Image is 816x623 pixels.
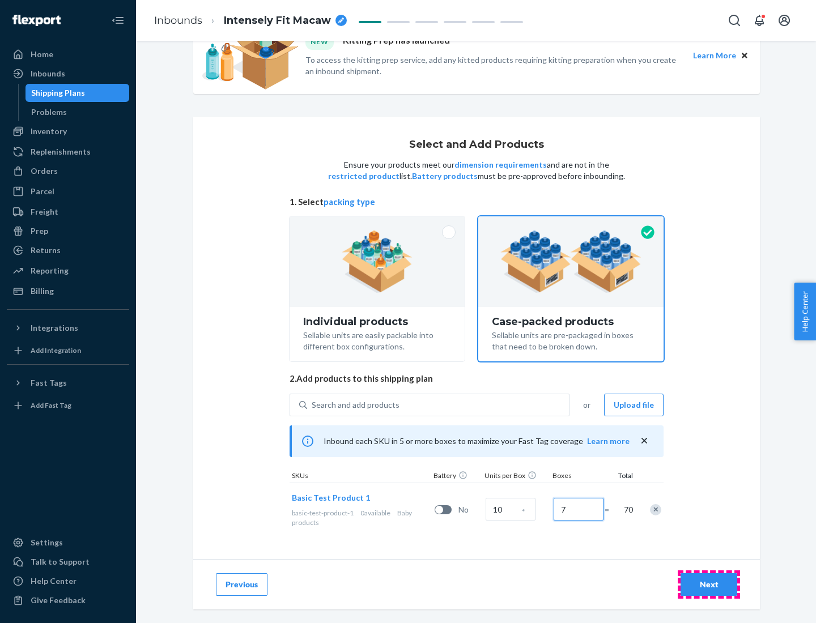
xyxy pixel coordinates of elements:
[773,9,796,32] button: Open account menu
[360,509,390,517] span: 0 available
[31,146,91,157] div: Replenishments
[31,345,81,355] div: Add Integration
[7,203,129,221] a: Freight
[292,493,370,502] span: Basic Test Product 1
[342,231,413,293] img: individual-pack.facf35554cb0f1810c75b2bd6df2d64e.png
[31,245,61,256] div: Returns
[587,436,630,447] button: Learn more
[7,534,129,552] a: Settings
[738,49,751,62] button: Close
[31,165,58,177] div: Orders
[7,319,129,337] button: Integrations
[25,103,130,121] a: Problems
[681,573,737,596] button: Next
[312,399,399,411] div: Search and add products
[290,196,664,208] span: 1. Select
[693,49,736,62] button: Learn More
[458,504,481,515] span: No
[154,14,202,27] a: Inbounds
[12,15,61,26] img: Flexport logo
[343,34,450,49] p: Kitting Prep has launched
[412,170,478,182] button: Battery products
[7,222,129,240] a: Prep
[7,45,129,63] a: Home
[31,49,53,60] div: Home
[31,87,85,99] div: Shipping Plans
[7,553,129,571] a: Talk to Support
[583,399,590,411] span: or
[7,162,129,180] a: Orders
[7,262,129,280] a: Reporting
[7,65,129,83] a: Inbounds
[723,9,746,32] button: Open Search Box
[290,373,664,385] span: 2. Add products to this shipping plan
[7,591,129,609] button: Give Feedback
[650,504,661,515] div: Remove Item
[622,504,633,515] span: 70
[292,492,370,503] button: Basic Test Product 1
[7,342,129,360] a: Add Integration
[492,316,650,327] div: Case-packed products
[31,322,78,334] div: Integrations
[31,68,65,79] div: Inbounds
[454,159,547,170] button: dimension requirements
[31,285,54,297] div: Billing
[324,196,375,208] button: packing type
[7,572,129,590] a: Help Center
[31,400,71,410] div: Add Fast Tag
[290,425,664,457] div: Inbound each SKU in 5 or more boxes to maximize your Fast Tag coverage
[794,283,816,340] button: Help Center
[690,579,728,590] div: Next
[31,225,48,237] div: Prep
[303,316,451,327] div: Individual products
[31,126,67,137] div: Inventory
[7,182,129,200] a: Parcel
[554,498,603,520] input: Number of boxes
[25,84,130,102] a: Shipping Plans
[31,206,58,217] div: Freight
[292,509,354,517] span: basic-test-product-1
[145,4,356,37] ol: breadcrumbs
[31,377,67,389] div: Fast Tags
[431,471,482,483] div: Battery
[305,34,334,49] div: NEW
[492,327,650,352] div: Sellable units are pre-packaged in boxes that need to be broken down.
[482,471,550,483] div: Units per Box
[486,498,535,520] input: Case Quantity
[605,504,616,515] span: =
[216,573,267,596] button: Previous
[607,471,635,483] div: Total
[409,139,544,151] h1: Select and Add Products
[639,435,650,447] button: close
[303,327,451,352] div: Sellable units are easily packable into different box configurations.
[500,231,641,293] img: case-pack.59cecea509d18c883b923b81aeac6d0b.png
[7,122,129,140] a: Inventory
[292,508,430,527] div: Baby products
[31,186,54,197] div: Parcel
[748,9,771,32] button: Open notifications
[328,170,399,182] button: restricted product
[7,143,129,161] a: Replenishments
[31,265,69,276] div: Reporting
[224,14,331,28] span: Intensely Fit Macaw
[31,575,76,587] div: Help Center
[31,537,63,548] div: Settings
[327,159,626,182] p: Ensure your products meet our and are not in the list. must be pre-approved before inbounding.
[604,394,664,416] button: Upload file
[7,282,129,300] a: Billing
[305,54,683,77] p: To access the kitting prep service, add any kitted products requiring kitting preparation when yo...
[7,374,129,392] button: Fast Tags
[31,556,90,567] div: Talk to Support
[7,396,129,415] a: Add Fast Tag
[31,106,67,118] div: Problems
[31,595,86,606] div: Give Feedback
[290,471,431,483] div: SKUs
[107,9,129,32] button: Close Navigation
[550,471,607,483] div: Boxes
[7,241,129,259] a: Returns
